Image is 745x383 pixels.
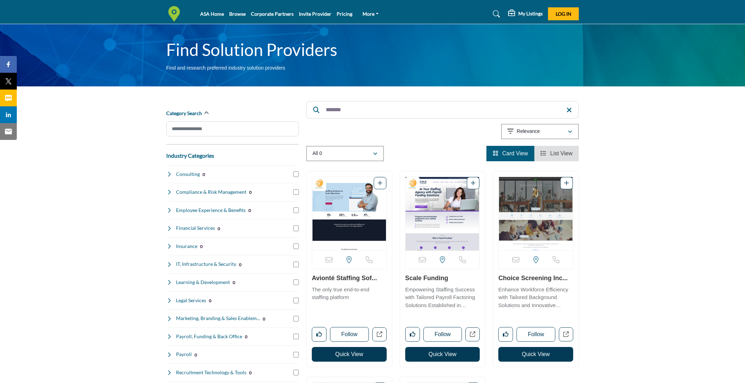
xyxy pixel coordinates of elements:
div: 0 Results For IT, Infrastructure & Security [239,261,241,268]
input: Select Payroll, Funding & Back Office checkbox [293,334,299,339]
input: Select Consulting checkbox [293,171,299,177]
b: 0 [209,298,211,303]
a: Open choice-screening-inc in new tab [559,327,573,342]
button: Like listing [312,327,326,342]
div: 0 Results For Consulting [203,171,205,177]
h4: Learning & Development: Training programs and educational resources to enhance staffing professio... [176,279,230,286]
img: Choice Screening Inc. [499,177,573,250]
a: Avionté Staffing Sof... [312,275,377,282]
h4: Marketing, Branding & Sales Enablement: Marketing strategies, brand development, and sales tools ... [176,315,260,322]
a: Search [486,8,505,20]
div: 0 Results For Recruitment Technology & Tools [249,369,252,376]
a: ASA Home [200,11,224,17]
button: Like listing [498,327,513,342]
img: 2025 Staffing World Exhibitors Badge Icon [407,179,418,189]
a: Scale Funding [405,275,448,282]
input: Select Recruitment Technology & Tools checkbox [293,370,299,375]
div: 0 Results For Employee Experience & Benefits [248,207,251,213]
input: Select Marketing, Branding & Sales Enablement checkbox [293,316,299,321]
b: 0 [203,172,205,177]
input: Select Employee Experience & Benefits checkbox [293,207,299,213]
h5: My Listings [518,10,543,17]
div: 0 Results For Payroll, Funding & Back Office [245,333,247,340]
h1: Find Solution Providers [166,39,337,61]
input: Select Financial Services checkbox [293,226,299,231]
div: 0 Results For Compliance & Risk Management [249,189,252,195]
a: Invite Provider [299,11,331,17]
button: Follow [330,327,369,342]
div: 0 Results For Legal Services [209,297,211,304]
a: Empowering Staffing Success with Tailored Payroll Factoring Solutions Established in [DATE], this... [405,284,480,310]
input: Select Legal Services checkbox [293,298,299,303]
a: View List [541,150,572,156]
h4: Insurance: Specialized insurance coverage including professional liability and workers' compensat... [176,243,197,250]
button: All 0 [306,146,384,161]
img: Avionté Staffing Software [312,177,386,250]
p: All 0 [312,150,322,157]
span: List View [550,150,572,156]
button: Quick View [405,347,480,362]
div: 0 Results For Financial Services [218,225,220,232]
a: Browse [229,11,246,17]
button: Quick View [498,347,573,362]
li: Card View [486,146,534,161]
div: 0 Results For Learning & Development [233,279,235,285]
h2: Category Search [166,110,202,117]
h3: Choice Screening Inc. [498,275,573,282]
h4: Employee Experience & Benefits: Solutions for enhancing workplace culture, employee satisfaction,... [176,207,246,214]
p: Enhance Workforce Efficiency with Tailored Background Solutions and Innovative Technology. Founde... [498,286,573,310]
li: List View [534,146,579,161]
a: Open aviont-staffing-software in new tab [372,327,387,342]
p: Relevance [517,128,540,135]
b: 0 [195,353,197,357]
img: Site Logo [166,6,185,22]
h4: Financial Services: Banking, accounting, and financial planning services tailored for staffing co... [176,225,215,232]
a: Add To List [471,180,476,186]
div: 0 Results For Insurance [200,243,203,249]
h4: Recruitment Technology & Tools: Software platforms and digital tools to streamline recruitment an... [176,369,246,376]
input: Select IT, Infrastructure & Security checkbox [293,262,299,267]
h4: Payroll: Dedicated payroll processing services for staffing companies. [176,351,192,358]
span: Card View [502,150,528,156]
a: Choice Screening Inc... [498,275,568,282]
span: Log In [556,11,571,17]
button: Log In [548,7,579,20]
div: 0 Results For Payroll [195,352,197,358]
b: 0 [263,317,265,321]
input: Select Payroll checkbox [293,352,299,357]
input: Select Learning & Development checkbox [293,279,299,285]
input: Select Insurance checkbox [293,243,299,249]
b: 0 [218,226,220,231]
a: Enhance Workforce Efficiency with Tailored Background Solutions and Innovative Technology. Founde... [498,284,573,310]
h4: Consulting: Strategic advisory services to help staffing firms optimize operations and grow their... [176,171,200,178]
button: Like listing [405,327,420,342]
a: Pricing [337,11,352,17]
b: 0 [249,370,252,375]
div: 0 Results For Marketing, Branding & Sales Enablement [263,315,265,322]
button: Industry Categories [166,151,214,160]
b: 0 [200,244,203,249]
h3: Scale Funding [405,275,480,282]
b: 0 [233,280,235,285]
a: Open Listing in new tab [312,177,386,250]
h4: Payroll, Funding & Back Office: Comprehensive back-office support including payroll processing an... [176,333,242,340]
a: Open scale-funding in new tab [465,327,480,342]
img: Scale Funding [406,177,480,250]
a: The only true end-to-end staffing platform [312,284,387,309]
input: Search [306,101,579,119]
a: Open Listing in new tab [499,177,573,250]
h4: Legal Services: Employment law expertise and legal counsel focused on staffing industry regulations. [176,297,206,304]
button: Follow [423,327,462,342]
a: Corporate Partners [251,11,294,17]
h4: Compliance & Risk Management: Services to ensure staffing companies meet regulatory requirements ... [176,189,246,196]
a: More [358,9,384,19]
p: Empowering Staffing Success with Tailored Payroll Factoring Solutions Established in [DATE], this... [405,286,480,310]
input: Search Category [166,121,299,136]
h3: Avionté Staffing Software [312,275,387,282]
a: Add To List [378,180,382,186]
a: View Card [493,150,528,156]
input: Select Compliance & Risk Management checkbox [293,189,299,195]
h4: IT, Infrastructure & Security: Technology infrastructure, cybersecurity, and IT support services ... [176,261,236,268]
div: My Listings [508,10,543,18]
